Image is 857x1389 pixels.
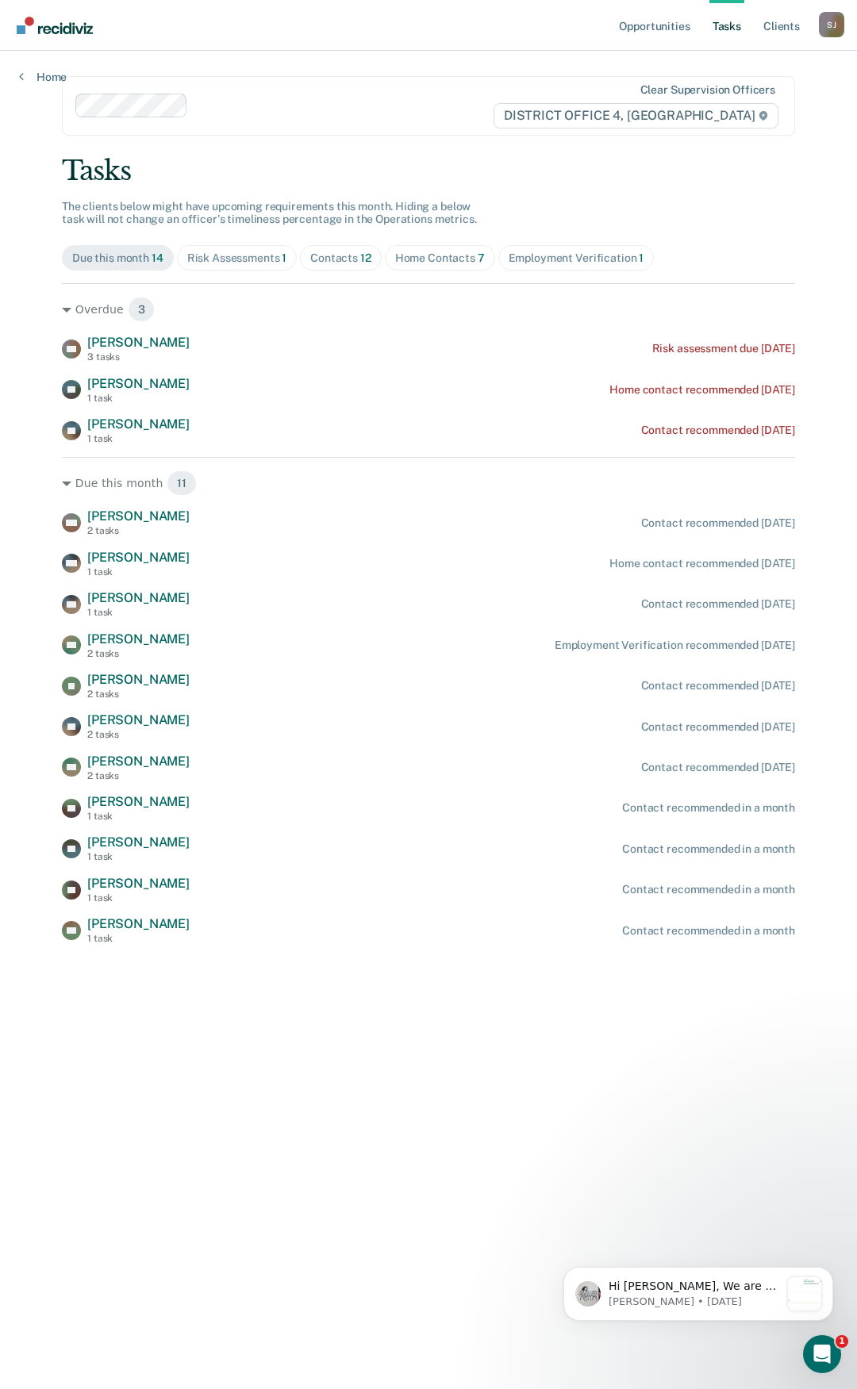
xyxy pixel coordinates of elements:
[87,672,190,687] span: [PERSON_NAME]
[310,251,371,265] div: Contacts
[62,200,477,226] span: The clients below might have upcoming requirements this month. Hiding a below task will not chang...
[87,770,190,781] div: 2 tasks
[87,631,190,647] span: [PERSON_NAME]
[62,155,795,187] div: Tasks
[87,416,190,432] span: [PERSON_NAME]
[478,251,485,264] span: 7
[87,508,190,524] span: [PERSON_NAME]
[87,689,190,700] div: 2 tasks
[836,1335,848,1348] span: 1
[62,297,795,322] div: Overdue 3
[395,251,485,265] div: Home Contacts
[609,383,795,397] div: Home contact recommended [DATE]
[152,251,163,264] span: 14
[622,842,795,856] div: Contact recommended in a month
[167,470,197,496] span: 11
[187,251,287,265] div: Risk Assessments
[282,251,286,264] span: 1
[87,550,190,565] span: [PERSON_NAME]
[652,342,795,355] div: Risk assessment due [DATE]
[622,924,795,938] div: Contact recommended in a month
[540,1235,857,1346] iframe: Intercom notifications message
[622,801,795,815] div: Contact recommended in a month
[19,70,67,84] a: Home
[622,883,795,896] div: Contact recommended in a month
[641,597,795,611] div: Contact recommended [DATE]
[87,933,190,944] div: 1 task
[87,892,190,904] div: 1 task
[72,251,163,265] div: Due this month
[87,811,190,822] div: 1 task
[69,59,240,74] p: Message from Kim, sent 2w ago
[87,335,190,350] span: [PERSON_NAME]
[87,876,190,891] span: [PERSON_NAME]
[87,433,190,444] div: 1 task
[641,720,795,734] div: Contact recommended [DATE]
[87,607,190,618] div: 1 task
[87,729,190,740] div: 2 tasks
[819,12,844,37] div: S J
[128,297,156,322] span: 3
[803,1335,841,1373] iframe: Intercom live chat
[17,17,93,34] img: Recidiviz
[62,470,795,496] div: Due this month 11
[641,424,795,437] div: Contact recommended [DATE]
[555,639,795,652] div: Employment Verification recommended [DATE]
[639,251,644,264] span: 1
[87,648,190,659] div: 2 tasks
[87,525,190,536] div: 2 tasks
[609,557,795,570] div: Home contact recommended [DATE]
[87,794,190,809] span: [PERSON_NAME]
[509,251,644,265] div: Employment Verification
[641,679,795,693] div: Contact recommended [DATE]
[87,351,190,363] div: 3 tasks
[641,516,795,530] div: Contact recommended [DATE]
[87,712,190,727] span: [PERSON_NAME]
[87,835,190,850] span: [PERSON_NAME]
[641,761,795,774] div: Contact recommended [DATE]
[87,376,190,391] span: [PERSON_NAME]
[69,44,240,451] span: Hi [PERSON_NAME], We are so excited to announce a brand new feature: AI case note search! 📣 Findi...
[87,851,190,862] div: 1 task
[360,251,371,264] span: 12
[87,566,190,577] div: 1 task
[87,916,190,931] span: [PERSON_NAME]
[87,754,190,769] span: [PERSON_NAME]
[87,590,190,605] span: [PERSON_NAME]
[87,393,190,404] div: 1 task
[640,83,775,97] div: Clear supervision officers
[819,12,844,37] button: Profile dropdown button
[494,103,778,129] span: DISTRICT OFFICE 4, [GEOGRAPHIC_DATA]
